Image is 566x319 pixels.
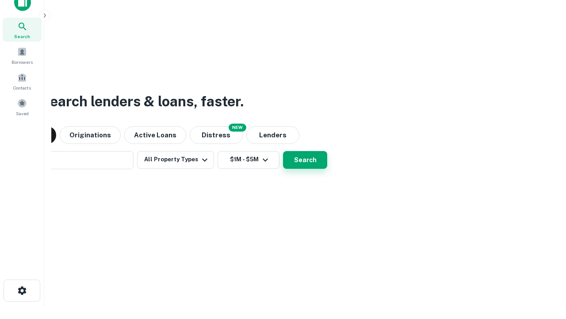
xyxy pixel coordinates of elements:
[246,126,299,144] button: Lenders
[60,126,121,144] button: Originations
[16,110,29,117] span: Saved
[229,124,246,132] div: NEW
[522,248,566,291] iframe: Chat Widget
[3,43,42,67] a: Borrowers
[14,33,30,40] span: Search
[11,58,33,66] span: Borrowers
[137,151,214,169] button: All Property Types
[13,84,31,91] span: Contacts
[40,91,244,112] h3: Search lenders & loans, faster.
[218,151,279,169] button: $1M - $5M
[3,69,42,93] a: Contacts
[3,18,42,42] a: Search
[3,95,42,119] a: Saved
[124,126,186,144] button: Active Loans
[283,151,327,169] button: Search
[190,126,243,144] button: Search distressed loans with lien and other non-mortgage details.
